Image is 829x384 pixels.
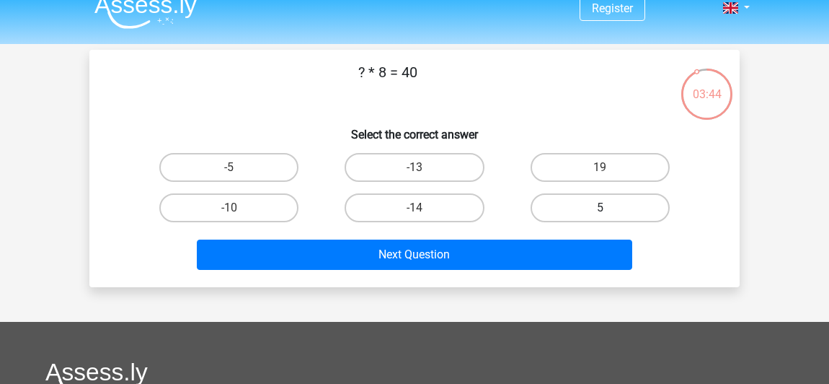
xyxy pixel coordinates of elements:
label: -5 [159,153,298,182]
label: -13 [345,153,484,182]
p: ? * 8 = 40 [112,61,662,105]
a: Register [592,1,633,15]
button: Next Question [197,240,633,270]
label: -10 [159,193,298,222]
h6: Select the correct answer [112,116,717,141]
label: 5 [531,193,670,222]
label: 19 [531,153,670,182]
label: -14 [345,193,484,222]
div: 03:44 [680,67,734,103]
